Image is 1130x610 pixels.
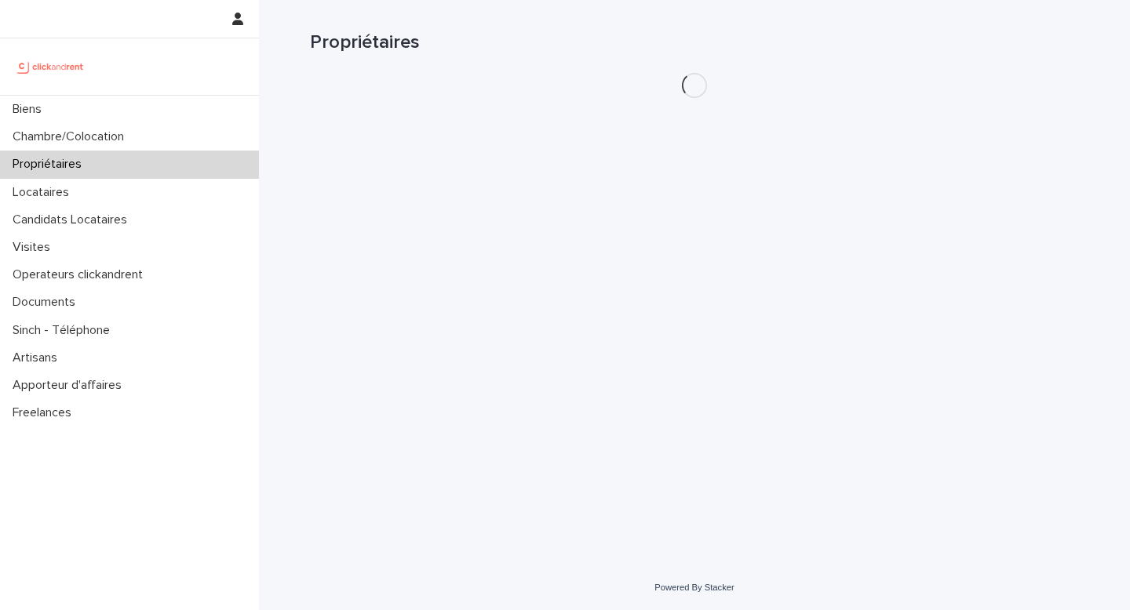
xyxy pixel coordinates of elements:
p: Candidats Locataires [6,212,140,227]
p: Visites [6,240,63,255]
img: UCB0brd3T0yccxBKYDjQ [13,51,89,82]
p: Operateurs clickandrent [6,267,155,282]
p: Propriétaires [6,157,94,172]
p: Sinch - Téléphone [6,323,122,338]
a: Powered By Stacker [654,583,734,592]
p: Freelances [6,405,84,420]
p: Biens [6,102,54,117]
p: Apporteur d'affaires [6,378,134,393]
p: Artisans [6,350,70,365]
p: Locataires [6,185,82,200]
p: Documents [6,295,88,310]
h1: Propriétaires [310,31,1079,54]
p: Chambre/Colocation [6,129,137,144]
